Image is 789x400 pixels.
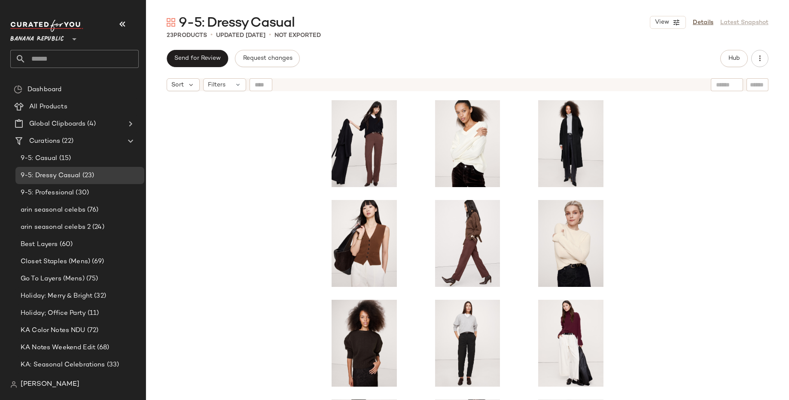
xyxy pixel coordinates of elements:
span: (60) [58,240,73,249]
button: View [650,16,686,29]
span: (4) [85,119,95,129]
span: Closet Staples (Mens) [21,257,90,267]
span: (69) [90,257,104,267]
span: Sort [171,80,184,89]
span: 9-5: Professional [21,188,74,198]
button: Request changes [235,50,299,67]
div: Products [167,31,207,40]
img: cn60462536.jpg [321,200,408,287]
span: (30) [74,188,89,198]
span: Send for Review [174,55,221,62]
img: cn60585120.jpg [424,200,511,287]
img: svg%3e [10,381,17,388]
span: 9-5: Dressy Casual [179,15,295,32]
span: arin seasonal celebs [21,205,85,215]
span: • [210,30,213,40]
img: cfy_white_logo.C9jOOHJF.svg [10,20,83,32]
span: arin seasonal celebs 2 [21,222,91,232]
span: (68) [95,343,110,353]
p: updated [DATE] [216,31,265,40]
a: Details [693,18,713,27]
span: (11) [86,308,99,318]
span: Banana Republic [10,29,64,45]
span: KA Notes Weekend Edit [21,343,95,353]
span: (22) [60,136,73,146]
span: (76) [85,205,99,215]
span: (32) [92,291,106,301]
span: Holiday; Office Party [21,308,86,318]
span: (24) [91,222,104,232]
img: cn60595316.jpg [528,300,614,387]
span: Best Layers [21,240,58,249]
img: svg%3e [14,85,22,94]
span: 9-5: Casual [21,154,58,163]
span: KA Color Notes NDU [21,326,85,335]
img: cn56997603.jpg [528,200,614,287]
span: 23 [167,32,174,39]
span: Global Clipboards [29,119,85,129]
span: Dashboard [27,85,61,95]
img: cn60558178.jpg [424,100,511,187]
img: cn60585071.jpg [321,100,408,187]
span: (72) [85,326,99,335]
span: 9-5: Dressy Casual [21,171,81,181]
span: (15) [58,154,71,163]
span: View [655,19,669,26]
span: KA: Seasonal Celebrations [21,360,105,370]
span: [PERSON_NAME] [21,379,79,390]
img: cn57940113.jpg [424,300,511,387]
span: • [269,30,271,40]
span: Holiday: Merry & Bright [21,291,92,301]
span: (75) [85,274,98,284]
button: Send for Review [167,50,228,67]
span: Request changes [242,55,292,62]
button: Hub [720,50,748,67]
img: svg%3e [167,18,175,27]
span: All Products [29,102,67,112]
span: Go To Layers (Mens) [21,274,85,284]
p: Not Exported [274,31,321,40]
span: (33) [105,360,119,370]
span: Hub [728,55,740,62]
span: Filters [208,80,225,89]
span: Curations [29,136,60,146]
span: (23) [81,171,94,181]
img: cn60237855.jpg [321,300,408,387]
img: cn60237758.jpg [528,100,614,187]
